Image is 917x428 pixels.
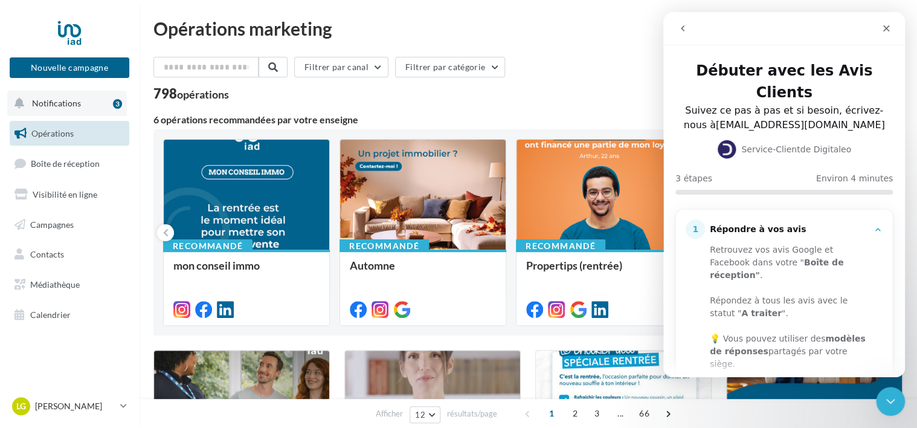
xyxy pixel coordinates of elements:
a: Calendrier [7,302,132,328]
div: opérations [177,89,229,100]
span: Campagnes [30,219,74,229]
span: Médiathèque [30,279,80,290]
span: ... [611,404,630,423]
a: Contacts [7,242,132,267]
button: Notifications 3 [7,91,127,116]
span: 3 [587,404,607,423]
span: Calendrier [30,310,71,320]
div: mon conseil immo [173,259,320,284]
p: [PERSON_NAME] [35,400,115,412]
div: Opérations marketing [153,19,903,37]
div: Recommandé [516,239,605,253]
div: 3 [113,99,122,109]
span: 2 [565,404,585,423]
span: LG [16,400,26,412]
span: Afficher [376,408,403,420]
div: Automne [350,259,496,284]
a: Médiathèque [7,272,132,297]
button: Filtrer par canal [294,57,388,77]
span: 1 [542,404,561,423]
button: Filtrer par catégorie [395,57,505,77]
div: Propertips (rentrée) [526,259,672,284]
span: Boîte de réception [31,158,100,169]
span: Opérations [31,128,74,138]
span: Contacts [30,249,64,259]
span: Notifications [32,98,81,108]
a: Opérations [7,121,132,146]
button: 12 [410,406,440,423]
a: LG [PERSON_NAME] [10,395,129,418]
div: Répondre [47,358,210,392]
a: Campagnes [7,212,132,238]
iframe: Intercom live chat [663,12,905,377]
span: Visibilité en ligne [33,189,97,199]
div: 798 [153,87,229,100]
a: Visibilité en ligne [7,182,132,207]
div: Recommandé [339,239,429,253]
a: Boîte de réception [7,151,132,177]
button: Nouvelle campagne [10,57,129,78]
div: Recommandé [163,239,253,253]
div: 6 opérations recommandées par votre enseigne [153,115,883,125]
span: 66 [634,404,654,423]
span: 12 [415,410,425,420]
iframe: Intercom live chat [876,387,905,416]
span: résultats/page [447,408,497,420]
